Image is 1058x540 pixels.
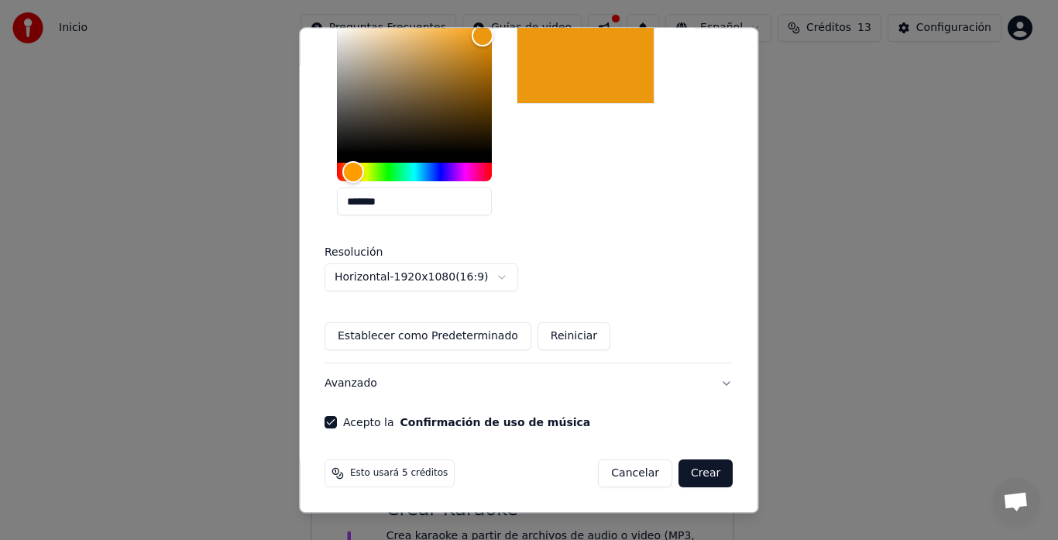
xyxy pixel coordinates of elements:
button: Cancelar [599,460,673,488]
button: Acepto la [400,418,591,428]
label: Acepto la [343,418,590,428]
label: Resolución [325,247,479,258]
div: Color [337,27,492,154]
button: Avanzado [325,364,733,404]
button: Establecer como Predeterminado [325,323,531,351]
button: Crear [678,460,733,488]
button: Reiniciar [538,323,610,351]
span: Esto usará 5 créditos [350,468,448,480]
div: Hue [337,163,492,182]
